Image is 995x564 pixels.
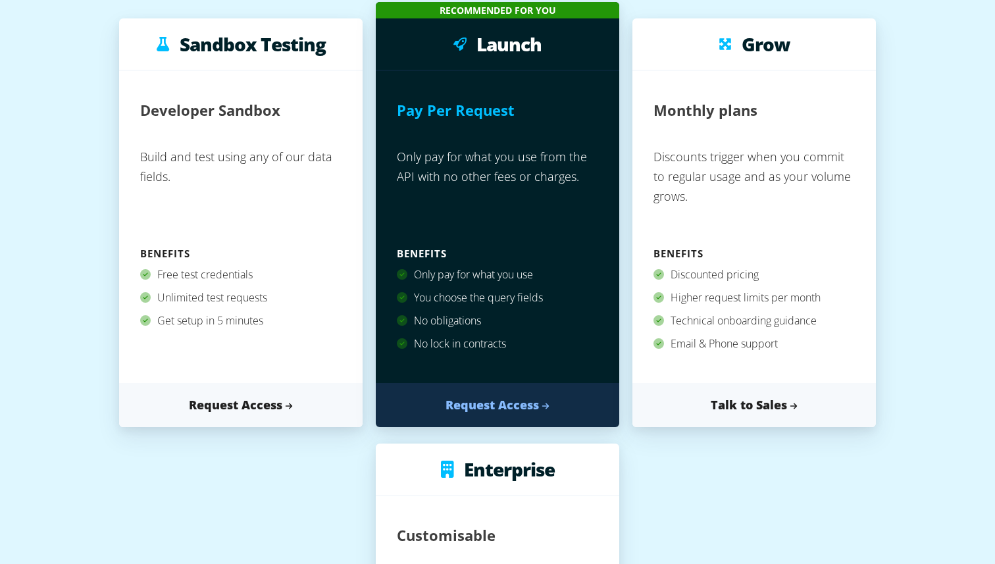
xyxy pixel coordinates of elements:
[119,383,363,427] a: Request Access
[397,286,598,309] div: You choose the query fields
[476,34,542,54] h3: Launch
[397,92,515,128] h2: Pay Per Request
[653,309,855,332] div: Technical onboarding guidance
[653,332,855,355] div: Email & Phone support
[376,2,619,18] div: Recommended for you
[397,309,598,332] div: No obligations
[653,92,757,128] h2: Monthly plans
[397,332,598,355] div: No lock in contracts
[653,286,855,309] div: Higher request limits per month
[397,141,598,244] p: Only pay for what you use from the API with no other fees or charges.
[653,141,855,244] p: Discounts trigger when you commit to regular usage and as your volume grows.
[742,34,790,54] h3: Grow
[140,309,342,332] div: Get setup in 5 minutes
[180,34,326,54] h3: Sandbox Testing
[397,263,598,286] div: Only pay for what you use
[140,286,342,309] div: Unlimited test requests
[376,383,619,427] a: Request Access
[140,92,280,128] h2: Developer Sandbox
[140,263,342,286] div: Free test credentials
[140,141,342,244] p: Build and test using any of our data fields.
[464,459,555,479] h3: Enterprise
[632,383,876,427] a: Talk to Sales
[397,517,496,553] h2: Customisable
[653,263,855,286] div: Discounted pricing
